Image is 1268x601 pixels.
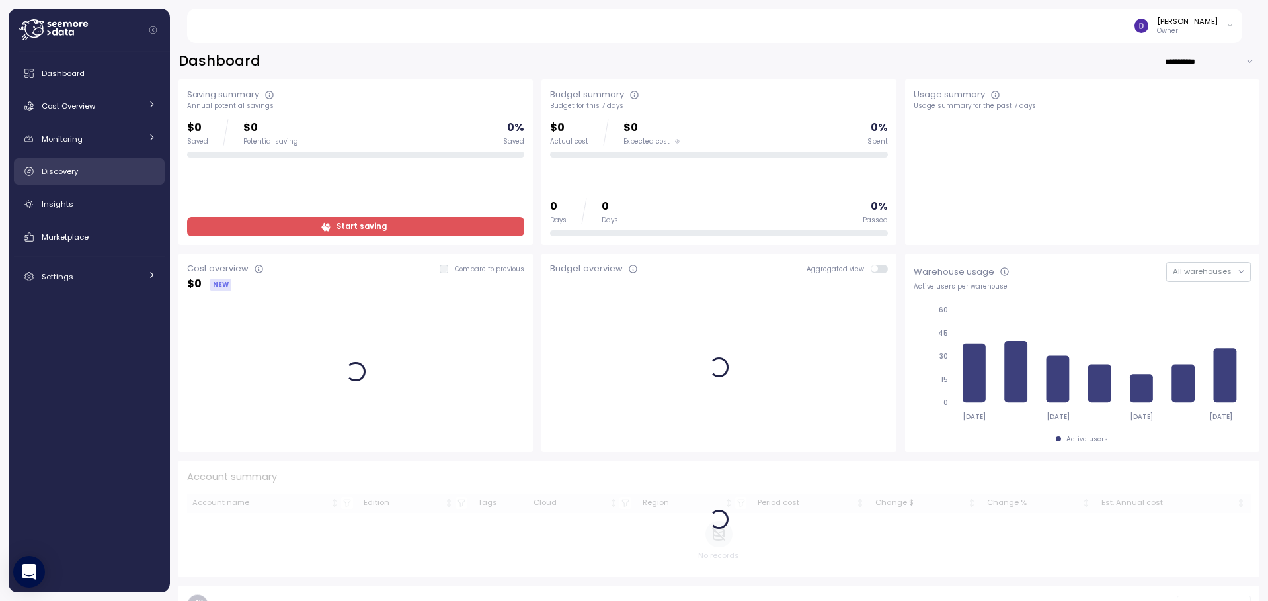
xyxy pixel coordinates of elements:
p: $0 [623,119,680,137]
tspan: 0 [943,398,948,407]
div: Spent [867,137,888,146]
p: $ 0 [187,275,202,293]
div: Warehouse usage [914,265,994,279]
span: Discovery [42,166,78,177]
span: Expected cost [623,137,670,146]
h2: Dashboard [178,52,260,71]
div: NEW [210,279,231,291]
tspan: [DATE] [1210,412,1233,421]
a: Marketplace [14,224,165,250]
p: 0 % [871,198,888,216]
div: Cost overview [187,262,249,275]
button: Collapse navigation [145,25,161,35]
span: Marketplace [42,232,89,242]
div: Actual cost [550,137,588,146]
tspan: [DATE] [1130,412,1154,421]
p: Owner [1157,26,1218,36]
p: Compare to previous [455,265,524,274]
div: Usage summary for the past 7 days [914,101,1251,111]
tspan: 30 [939,352,948,361]
div: Active users per warehouse [914,282,1251,291]
div: Budget for this 7 days [550,101,887,111]
span: Cost Overview [42,101,95,111]
span: All warehouses [1173,266,1232,277]
a: Cost Overview [14,93,165,119]
div: Active users [1066,435,1108,444]
p: $0 [243,119,298,137]
p: $0 [550,119,588,137]
img: ACg8ocItJC8tCQxi3_P-VkSK74Q2EtMJdhzWw5S0USwfGnV48jTzug=s96-c [1134,19,1148,32]
tspan: 15 [941,375,948,384]
div: Days [550,216,567,225]
span: Settings [42,271,73,282]
tspan: [DATE] [963,412,986,421]
p: $0 [187,119,208,137]
div: Usage summary [914,88,985,101]
span: Monitoring [42,134,83,144]
div: Budget overview [550,262,623,275]
p: 0 [602,198,618,216]
div: Open Intercom Messenger [13,556,45,588]
p: 0 % [871,119,888,137]
tspan: 60 [939,306,948,314]
span: Aggregated view [807,265,871,273]
button: All warehouses [1166,262,1251,281]
a: Start saving [187,217,524,236]
p: 0 [550,198,567,216]
a: Discovery [14,158,165,185]
span: Dashboard [42,68,85,79]
a: Monitoring [14,126,165,152]
div: Potential saving [243,137,298,146]
span: Insights [42,199,73,209]
div: Days [602,216,618,225]
span: Start saving [337,218,387,236]
div: Passed [863,216,888,225]
div: Saving summary [187,88,259,101]
a: Settings [14,263,165,290]
div: Saved [187,137,208,146]
div: Budget summary [550,88,624,101]
a: Insights [14,191,165,218]
tspan: 45 [938,329,948,338]
a: Dashboard [14,60,165,87]
div: Annual potential savings [187,101,524,111]
p: 0 % [507,119,524,137]
div: Saved [503,137,524,146]
div: [PERSON_NAME] [1157,16,1218,26]
tspan: [DATE] [1047,412,1070,421]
